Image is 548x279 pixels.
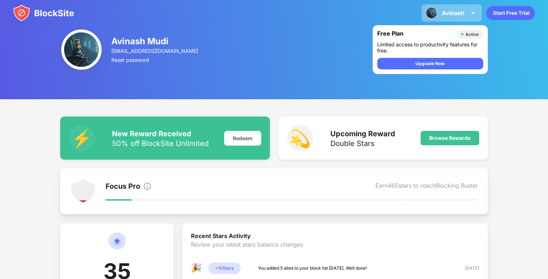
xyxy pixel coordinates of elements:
[258,265,367,272] div: You added 5 sites to your block list [DATE]. Well done!
[415,60,445,67] div: Upgrade Now
[108,232,126,258] img: circle-star.svg
[208,262,241,274] div: + 10 Stars
[111,48,199,54] div: [EMAIL_ADDRESS][DOMAIN_NAME]
[112,140,209,147] div: 50% off BlockSite Unlimited
[429,135,471,141] div: Browse Rewards
[191,232,479,241] div: Recent Stars Activity
[377,30,453,38] div: Free Plan
[442,9,464,17] div: Avinash
[426,7,437,19] img: ACg8ocLQGwhqHYjRai8lOKfPR4wyyLSaju6cXY3tAEs8JDZQaiSgTJ9H=s96-c
[61,29,102,70] img: ACg8ocLQGwhqHYjRai8lOKfPR4wyyLSaju6cXY3tAEs8JDZQaiSgTJ9H=s96-c
[191,262,202,274] div: 🎉
[375,182,478,192] div: Earn 465 stars to reach Blocking Buster
[287,125,313,151] div: 💫
[106,182,140,192] div: Focus Pro
[13,4,74,22] img: blocksite-icon.svg
[70,178,96,204] img: points-level-1.svg
[377,41,483,54] div: Limited access to productivity features for free.
[465,32,479,37] div: Active
[143,182,152,191] img: info.svg
[111,36,199,46] div: Avinash Mudi
[191,241,479,262] div: Review your latest stars balance changes
[330,129,395,138] div: Upcoming Reward
[111,57,199,63] div: Reset password
[454,265,479,272] div: [DATE]
[330,140,395,147] div: Double Stars
[486,6,535,20] div: animation
[69,125,95,151] div: ⚡️
[224,131,261,146] div: Redeem
[112,129,209,138] div: New Reward Received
